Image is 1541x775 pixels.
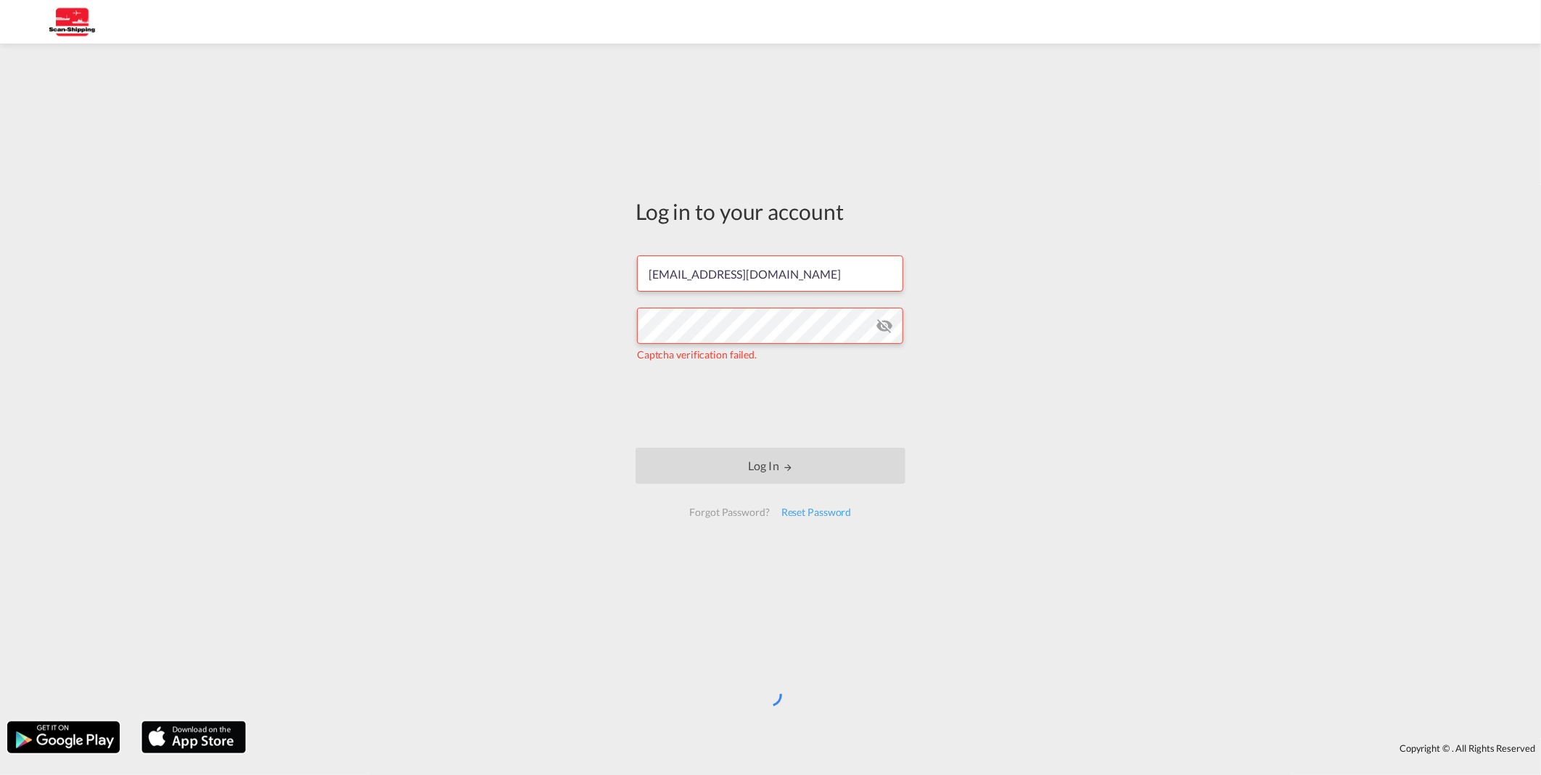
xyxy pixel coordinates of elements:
img: apple.png [140,720,247,755]
input: Enter email/phone number [637,255,903,292]
span: Captcha verification failed. [637,348,757,361]
iframe: reCAPTCHA [660,377,881,433]
div: Reset Password [776,499,858,525]
div: Log in to your account [636,196,905,226]
div: Copyright © . All Rights Reserved [253,736,1541,760]
div: Forgot Password? [683,499,775,525]
md-icon: icon-eye-off [876,317,893,335]
img: 123b615026f311ee80dabbd30bc9e10f.jpg [22,6,120,38]
img: google.png [6,720,121,755]
button: LOGIN [636,448,905,484]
